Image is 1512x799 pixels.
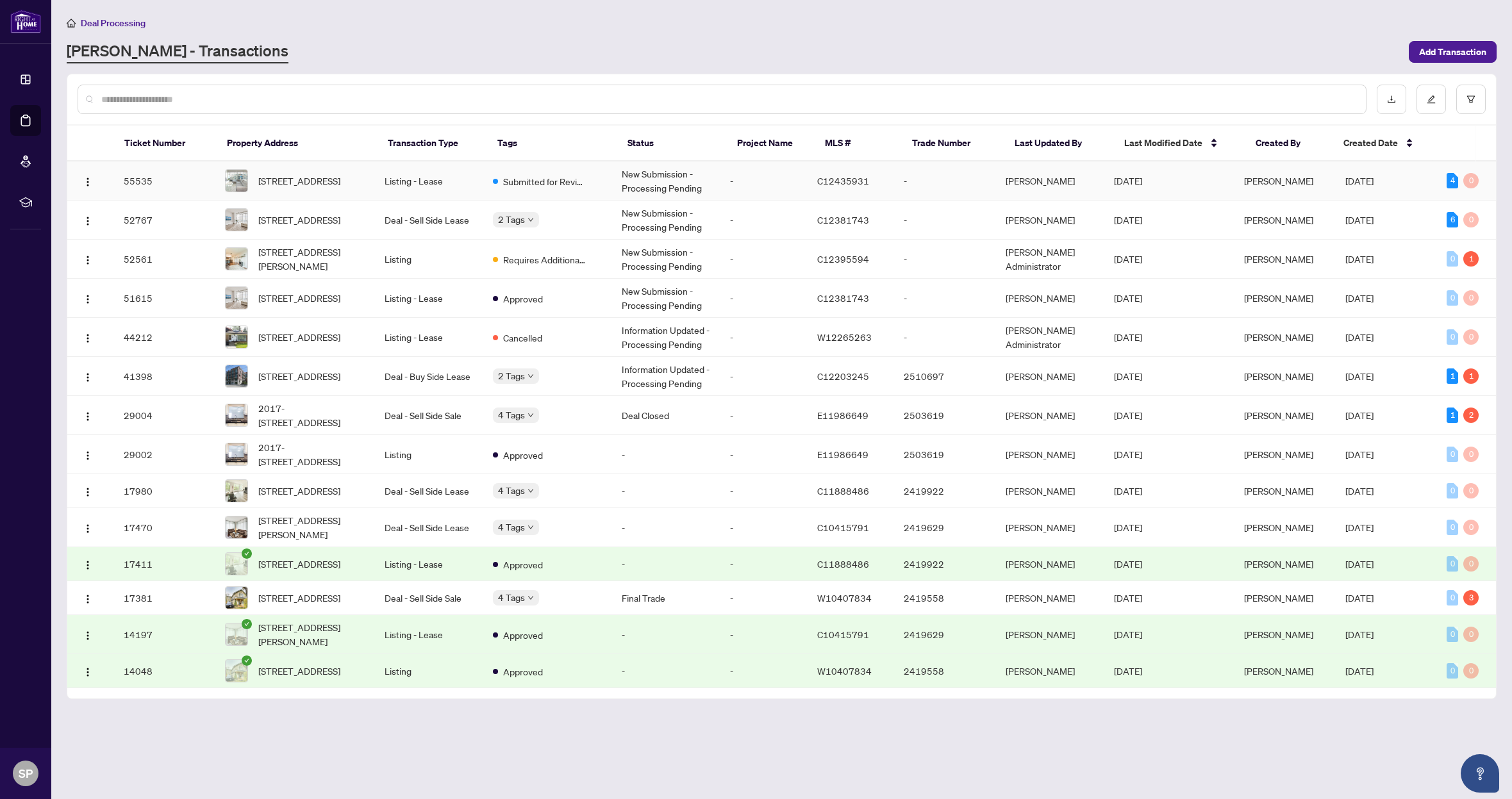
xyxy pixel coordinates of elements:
[528,524,534,531] span: down
[1244,370,1313,382] span: [PERSON_NAME]
[498,212,525,227] span: 2 Tags
[611,240,720,279] td: New Submission - Processing Pending
[1345,485,1374,497] span: [DATE]
[720,357,807,396] td: -
[995,396,1104,435] td: [PERSON_NAME]
[242,548,252,559] span: check-circle
[1244,331,1313,343] span: [PERSON_NAME]
[258,440,363,468] span: 2017-[STREET_ADDRESS]
[1447,408,1458,423] div: 1
[226,287,247,309] img: thumbnail-img
[893,318,995,357] td: -
[1244,292,1313,304] span: [PERSON_NAME]
[1114,175,1142,186] span: [DATE]
[374,318,483,357] td: Listing - Lease
[720,615,807,654] td: -
[1114,558,1142,570] span: [DATE]
[113,508,215,547] td: 17470
[817,522,869,533] span: C10415791
[611,279,720,318] td: New Submission - Processing Pending
[1447,556,1458,572] div: 0
[78,327,98,347] button: Logo
[242,655,252,666] span: check-circle
[1447,329,1458,345] div: 0
[1345,214,1374,226] span: [DATE]
[1114,629,1142,640] span: [DATE]
[78,366,98,386] button: Logo
[1345,558,1374,570] span: [DATE]
[83,372,93,383] img: Logo
[503,252,586,267] span: Requires Additional Docs
[374,396,483,435] td: Deal - Sell Side Sale
[113,474,215,508] td: 17980
[113,161,215,201] td: 55535
[1463,251,1479,267] div: 1
[995,279,1104,318] td: [PERSON_NAME]
[1333,126,1436,161] th: Created Date
[893,240,995,279] td: -
[1345,331,1374,343] span: [DATE]
[893,357,995,396] td: 2510697
[1244,485,1313,497] span: [PERSON_NAME]
[528,217,534,223] span: down
[113,279,215,318] td: 51615
[498,368,525,383] span: 2 Tags
[893,279,995,318] td: -
[611,615,720,654] td: -
[258,513,363,541] span: [STREET_ADDRESS][PERSON_NAME]
[1466,95,1475,104] span: filter
[611,201,720,240] td: New Submission - Processing Pending
[1114,449,1142,460] span: [DATE]
[611,396,720,435] td: Deal Closed
[81,17,145,29] span: Deal Processing
[817,558,869,570] span: C11888486
[995,654,1104,688] td: [PERSON_NAME]
[1343,136,1398,150] span: Created Date
[226,170,247,192] img: thumbnail-img
[995,435,1104,474] td: [PERSON_NAME]
[374,615,483,654] td: Listing - Lease
[78,405,98,425] button: Logo
[611,357,720,396] td: Information Updated - Processing Pending
[1345,522,1374,533] span: [DATE]
[611,318,720,357] td: Information Updated - Processing Pending
[720,581,807,615] td: -
[226,587,247,609] img: thumbnail-img
[995,474,1104,508] td: [PERSON_NAME]
[611,581,720,615] td: Final Trade
[503,628,543,642] span: Approved
[1114,522,1142,533] span: [DATE]
[893,435,995,474] td: 2503619
[258,484,340,498] span: [STREET_ADDRESS]
[815,126,902,161] th: MLS #
[374,240,483,279] td: Listing
[1447,212,1458,227] div: 6
[1463,447,1479,462] div: 0
[720,396,807,435] td: -
[503,174,586,188] span: Submitted for Review
[995,615,1104,654] td: [PERSON_NAME]
[1345,409,1374,421] span: [DATE]
[1345,449,1374,460] span: [DATE]
[1447,251,1458,267] div: 0
[83,594,93,604] img: Logo
[817,253,869,265] span: C12395594
[258,174,340,188] span: [STREET_ADDRESS]
[528,488,534,494] span: down
[78,288,98,308] button: Logo
[1447,173,1458,188] div: 4
[67,40,288,63] a: [PERSON_NAME] - Transactions
[1244,522,1313,533] span: [PERSON_NAME]
[1461,754,1499,793] button: Open asap
[378,126,487,161] th: Transaction Type
[113,201,215,240] td: 52767
[226,553,247,575] img: thumbnail-img
[611,474,720,508] td: -
[498,520,525,534] span: 4 Tags
[720,474,807,508] td: -
[893,474,995,508] td: 2419922
[893,396,995,435] td: 2503619
[1463,329,1479,345] div: 0
[1463,590,1479,605] div: 3
[67,19,76,28] span: home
